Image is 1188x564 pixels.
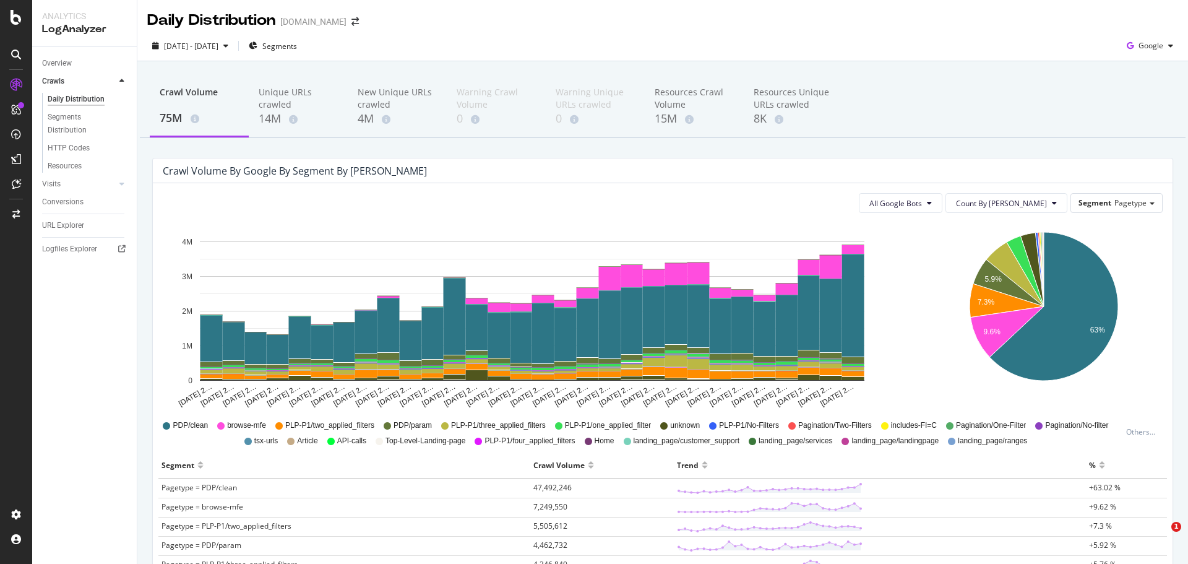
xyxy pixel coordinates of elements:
[1045,420,1108,431] span: Pagination/No-filter
[182,238,192,246] text: 4M
[358,111,437,127] div: 4M
[161,540,241,550] span: Pagetype = PDP/param
[956,420,1026,431] span: Pagination/One-Filter
[533,521,567,531] span: 5,505,612
[1114,197,1147,208] span: Pagetype
[1122,36,1178,56] button: Google
[670,420,700,431] span: unknown
[48,160,128,173] a: Resources
[160,86,239,110] div: Crawl Volume
[42,75,64,88] div: Crawls
[1171,522,1181,532] span: 1
[161,521,291,531] span: Pagetype = PLP-P1/two_applied_filters
[983,328,1001,336] text: 9.6%
[754,86,833,111] div: Resources Unique URLs crawled
[719,420,779,431] span: PLP-P1/No-Filters
[42,57,72,70] div: Overview
[1138,40,1163,51] span: Google
[533,540,567,550] span: 4,462,732
[337,436,366,446] span: API-calls
[48,160,82,173] div: Resources
[297,436,317,446] span: Article
[48,93,105,106] div: Daily Distribution
[556,111,635,127] div: 0
[956,198,1047,209] span: Count By Day
[147,36,233,56] button: [DATE] - [DATE]
[556,86,635,111] div: Warning Unique URLs crawled
[457,86,536,111] div: Warning Crawl Volume
[161,501,243,512] span: Pagetype = browse-mfe
[565,420,651,431] span: PLP-P1/one_applied_filter
[161,482,237,493] span: Pagetype = PDP/clean
[1089,540,1116,550] span: +5.92 %
[358,86,437,111] div: New Unique URLs crawled
[1089,521,1112,531] span: +7.3 %
[42,243,97,256] div: Logfiles Explorer
[163,165,427,177] div: Crawl Volume by google by Segment by [PERSON_NAME]
[533,482,572,493] span: 47,492,246
[1078,197,1111,208] span: Segment
[851,436,939,446] span: landing_page/landingpage
[1089,482,1121,493] span: +63.02 %
[1090,326,1104,334] text: 63%
[655,86,734,111] div: Resources Crawl Volume
[533,501,567,512] span: 7,249,550
[182,342,192,350] text: 1M
[42,219,84,232] div: URL Explorer
[188,376,192,385] text: 0
[42,10,127,22] div: Analytics
[42,75,116,88] a: Crawls
[227,420,266,431] span: browse-mfe
[869,198,922,209] span: All Google Bots
[182,272,192,281] text: 3M
[48,142,90,155] div: HTTP Codes
[42,243,128,256] a: Logfiles Explorer
[259,111,338,127] div: 14M
[147,10,275,31] div: Daily Distribution
[677,455,699,475] div: Trend
[161,455,194,475] div: Segment
[655,111,734,127] div: 15M
[945,193,1067,213] button: Count By [PERSON_NAME]
[42,178,61,191] div: Visits
[533,455,585,475] div: Crawl Volume
[164,41,218,51] span: [DATE] - [DATE]
[173,420,208,431] span: PDP/clean
[42,178,116,191] a: Visits
[262,41,297,51] span: Segments
[42,219,128,232] a: URL Explorer
[48,111,116,137] div: Segments Distribution
[385,436,465,446] span: Top-Level-Landing-page
[280,15,346,28] div: [DOMAIN_NAME]
[457,111,536,127] div: 0
[42,196,84,209] div: Conversions
[977,298,994,306] text: 7.3%
[595,436,614,446] span: Home
[1126,427,1161,437] div: Others...
[160,110,239,126] div: 75M
[754,111,833,127] div: 8K
[182,307,192,316] text: 2M
[48,142,128,155] a: HTTP Codes
[285,420,374,431] span: PLP-P1/two_applied_filters
[1146,522,1176,552] iframe: Intercom live chat
[259,86,338,111] div: Unique URLs crawled
[958,436,1027,446] span: landing_page/ranges
[1089,455,1096,475] div: %
[48,93,128,106] a: Daily Distribution
[42,57,128,70] a: Overview
[859,193,942,213] button: All Google Bots
[759,436,832,446] span: landing_page/services
[163,223,901,409] svg: A chart.
[451,420,546,431] span: PLP-P1/three_applied_filters
[798,420,872,431] span: Pagination/Two-Filters
[42,22,127,37] div: LogAnalyzer
[927,223,1161,409] svg: A chart.
[891,420,937,431] span: includes-FI=C
[48,111,128,137] a: Segments Distribution
[984,275,1002,284] text: 5.9%
[394,420,432,431] span: PDP/param
[1089,501,1116,512] span: +9.62 %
